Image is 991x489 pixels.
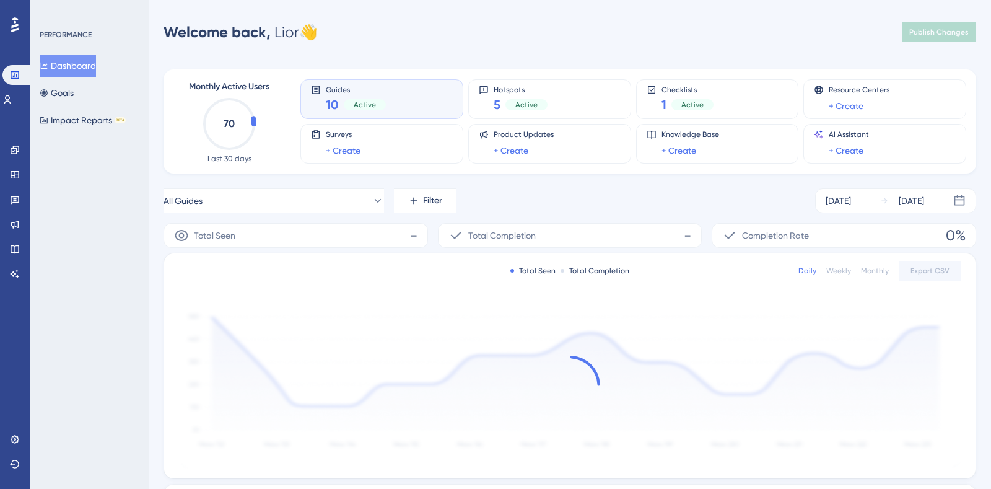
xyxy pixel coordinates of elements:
span: 1 [661,96,666,113]
div: [DATE] [899,193,924,208]
span: Surveys [326,130,360,139]
span: Knowledge Base [661,130,719,139]
button: Goals [40,82,74,104]
a: + Create [326,143,360,158]
a: + Create [829,143,863,158]
span: Monthly Active Users [189,79,269,94]
button: Filter [394,188,456,213]
span: Checklists [661,85,714,94]
button: Export CSV [899,261,961,281]
span: Product Updates [494,130,554,139]
div: Total Completion [561,266,629,276]
span: Guides [326,85,386,94]
div: Daily [798,266,816,276]
span: 0% [946,226,966,245]
div: Monthly [861,266,889,276]
span: Last 30 days [207,154,251,164]
div: [DATE] [826,193,851,208]
button: Publish Changes [902,22,976,42]
span: Filter [423,193,442,208]
button: Impact ReportsBETA [40,109,126,131]
div: Total Seen [510,266,556,276]
span: Completion Rate [742,228,809,243]
span: Active [681,100,704,110]
span: All Guides [164,193,203,208]
div: PERFORMANCE [40,30,92,40]
text: 70 [224,118,235,130]
span: Publish Changes [909,27,969,37]
span: - [410,226,417,245]
span: Hotspots [494,85,548,94]
span: - [684,226,691,245]
span: Welcome back, [164,23,271,41]
a: + Create [829,99,863,113]
a: + Create [661,143,696,158]
button: All Guides [164,188,384,213]
span: Active [354,100,376,110]
a: + Create [494,143,528,158]
button: Dashboard [40,55,96,77]
div: Lior 👋 [164,22,318,42]
span: AI Assistant [829,130,869,139]
span: 5 [494,96,500,113]
div: BETA [115,117,126,123]
span: Total Seen [194,228,235,243]
span: Total Completion [468,228,536,243]
span: Export CSV [910,266,950,276]
span: Active [515,100,538,110]
span: 10 [326,96,339,113]
span: Resource Centers [829,85,889,95]
div: Weekly [826,266,851,276]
